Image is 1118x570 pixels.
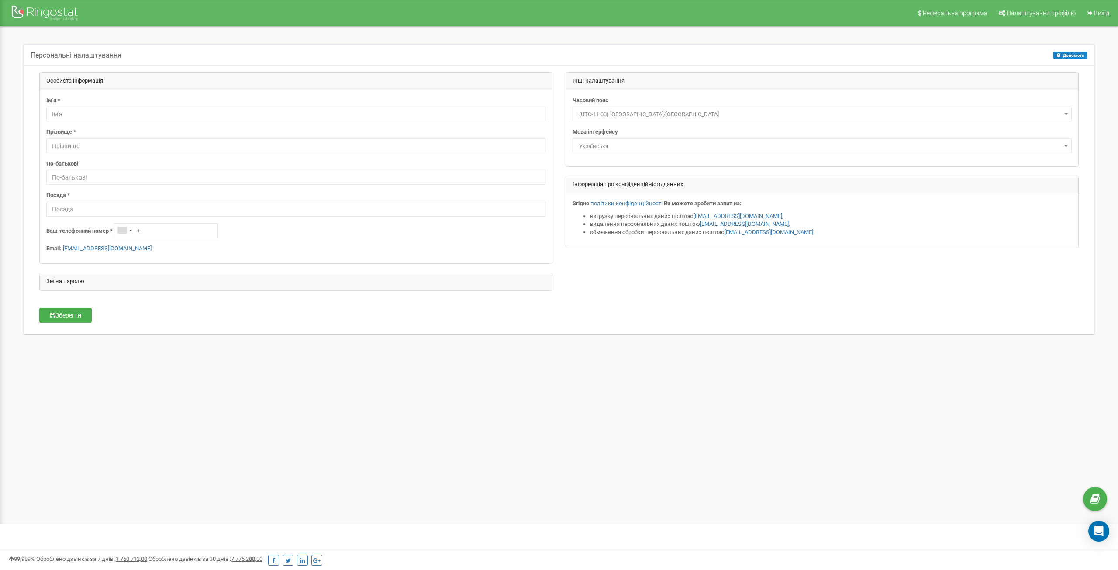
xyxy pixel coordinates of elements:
div: Open Intercom Messenger [1088,521,1109,542]
div: Зміна паролю [40,273,552,290]
strong: Email: [46,245,62,252]
input: Ім'я [46,107,545,121]
span: Українська [573,138,1072,153]
div: Особиста інформація [40,73,552,90]
label: Часовий пояс [573,97,608,105]
label: Мова інтерфейсу [573,128,618,136]
a: [EMAIL_ADDRESS][DOMAIN_NAME] [694,213,782,219]
strong: Ви можете зробити запит на: [664,200,742,207]
button: Зберегти [39,308,92,323]
li: обмеження обробки персональних даних поштою . [590,228,1072,237]
span: Налаштування профілю [1007,10,1076,17]
span: Вихід [1094,10,1109,17]
div: Інформація про конфіденційність данних [566,176,1078,193]
li: видалення персональних даних поштою , [590,220,1072,228]
a: [EMAIL_ADDRESS][DOMAIN_NAME] [725,229,813,235]
label: Прізвище * [46,128,76,136]
span: Реферальна програма [923,10,987,17]
label: Посада * [46,191,70,200]
strong: Згідно [573,200,589,207]
h5: Персональні налаштування [31,52,121,59]
label: Ім'я * [46,97,60,105]
input: +1-800-555-55-55 [114,223,218,238]
span: Українська [576,140,1069,152]
button: Допомога [1053,52,1087,59]
div: Telephone country code [114,224,135,238]
span: (UTC-11:00) Pacific/Midway [573,107,1072,121]
input: Прізвище [46,138,545,153]
a: [EMAIL_ADDRESS][DOMAIN_NAME] [700,221,789,227]
a: [EMAIL_ADDRESS][DOMAIN_NAME] [63,245,152,252]
label: По-батькові [46,160,78,168]
input: По-батькові [46,170,545,185]
input: Посада [46,202,545,217]
label: Ваш телефонний номер * [46,227,113,235]
li: вигрузку персональних даних поштою , [590,212,1072,221]
a: політики конфіденційності [590,200,663,207]
div: Інші налаштування [566,73,1078,90]
span: (UTC-11:00) Pacific/Midway [576,108,1069,121]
